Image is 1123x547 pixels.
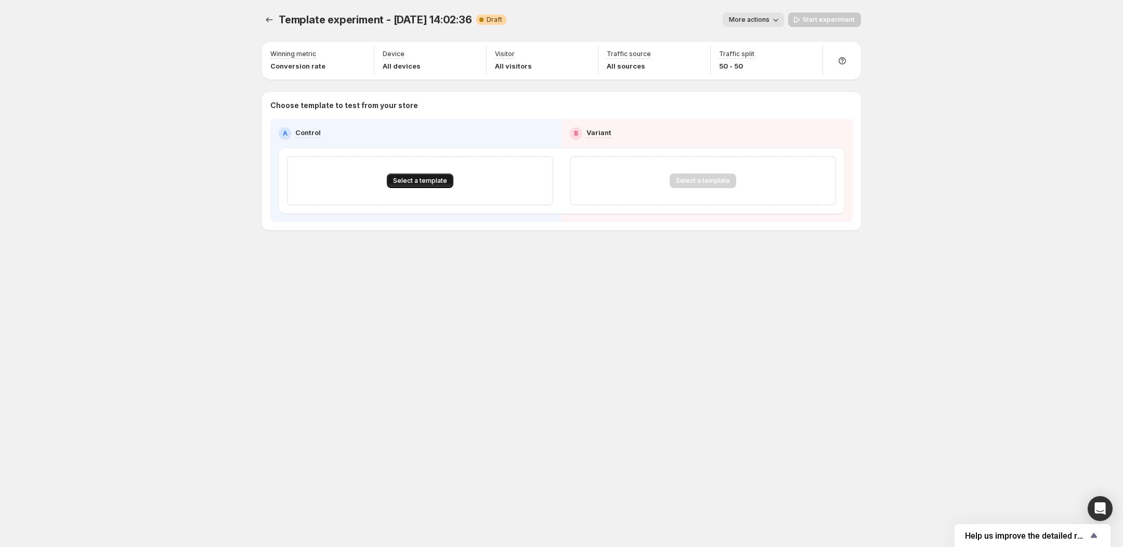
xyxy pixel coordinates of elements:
[574,129,578,138] h2: B
[1088,496,1113,521] div: Open Intercom Messenger
[262,12,277,27] button: Experiments
[495,50,515,58] p: Visitor
[719,50,754,58] p: Traffic split
[723,12,784,27] button: More actions
[383,61,421,71] p: All devices
[586,127,611,138] p: Variant
[719,61,754,71] p: 50 - 50
[383,50,404,58] p: Device
[387,174,453,188] button: Select a template
[607,61,651,71] p: All sources
[295,127,321,138] p: Control
[965,529,1100,542] button: Show survey - Help us improve the detailed report for A/B campaigns
[487,16,502,24] span: Draft
[729,16,769,24] span: More actions
[270,100,853,111] p: Choose template to test from your store
[965,531,1088,541] span: Help us improve the detailed report for A/B campaigns
[393,177,447,185] span: Select a template
[607,50,651,58] p: Traffic source
[270,50,316,58] p: Winning metric
[270,61,325,71] p: Conversion rate
[495,61,532,71] p: All visitors
[283,129,288,138] h2: A
[279,14,472,26] span: Template experiment - [DATE] 14:02:36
